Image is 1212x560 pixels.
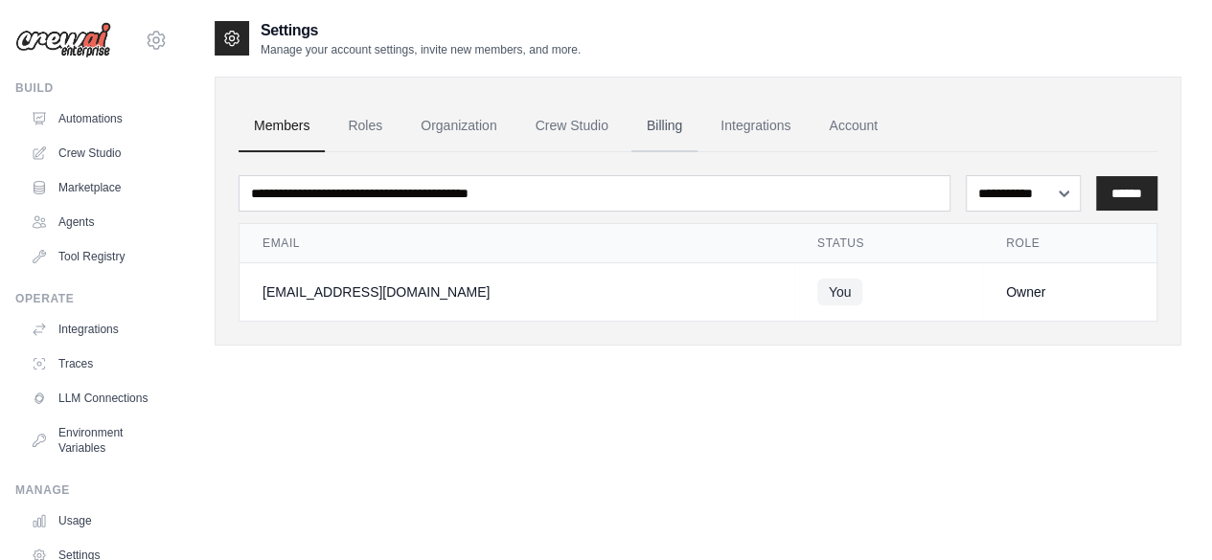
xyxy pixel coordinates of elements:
a: LLM Connections [23,383,168,414]
a: Integrations [705,101,806,152]
th: Email [240,224,794,263]
a: Organization [405,101,512,152]
p: Manage your account settings, invite new members, and more. [261,42,581,57]
a: Integrations [23,314,168,345]
a: Usage [23,505,168,536]
a: Roles [332,101,398,152]
div: Owner [1006,282,1133,302]
a: Crew Studio [23,138,168,168]
img: Logo [15,22,111,58]
a: Billing [631,101,697,152]
div: Operate [15,291,168,306]
div: Build [15,80,168,96]
span: You [817,279,863,305]
a: Automations [23,103,168,134]
a: Environment Variables [23,417,168,463]
a: Agents [23,207,168,237]
a: Crew Studio [520,101,624,152]
a: Tool Registry [23,241,168,272]
a: Members [239,101,325,152]
th: Role [983,224,1156,263]
a: Account [813,101,893,152]
h2: Settings [261,19,581,42]
a: Marketplace [23,172,168,203]
div: [EMAIL_ADDRESS][DOMAIN_NAME] [263,282,771,302]
a: Traces [23,348,168,379]
div: Manage [15,482,168,498]
th: Status [794,224,983,263]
